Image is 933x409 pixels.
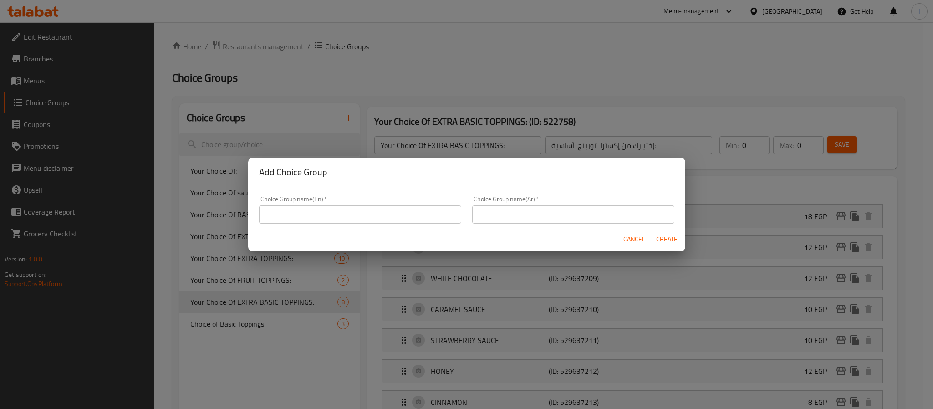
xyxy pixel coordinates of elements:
input: Please enter Choice Group name(en) [259,205,461,224]
span: Create [656,234,678,245]
input: Please enter Choice Group name(ar) [472,205,674,224]
button: Cancel [620,231,649,248]
span: Cancel [623,234,645,245]
h2: Add Choice Group [259,165,674,179]
button: Create [653,231,682,248]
